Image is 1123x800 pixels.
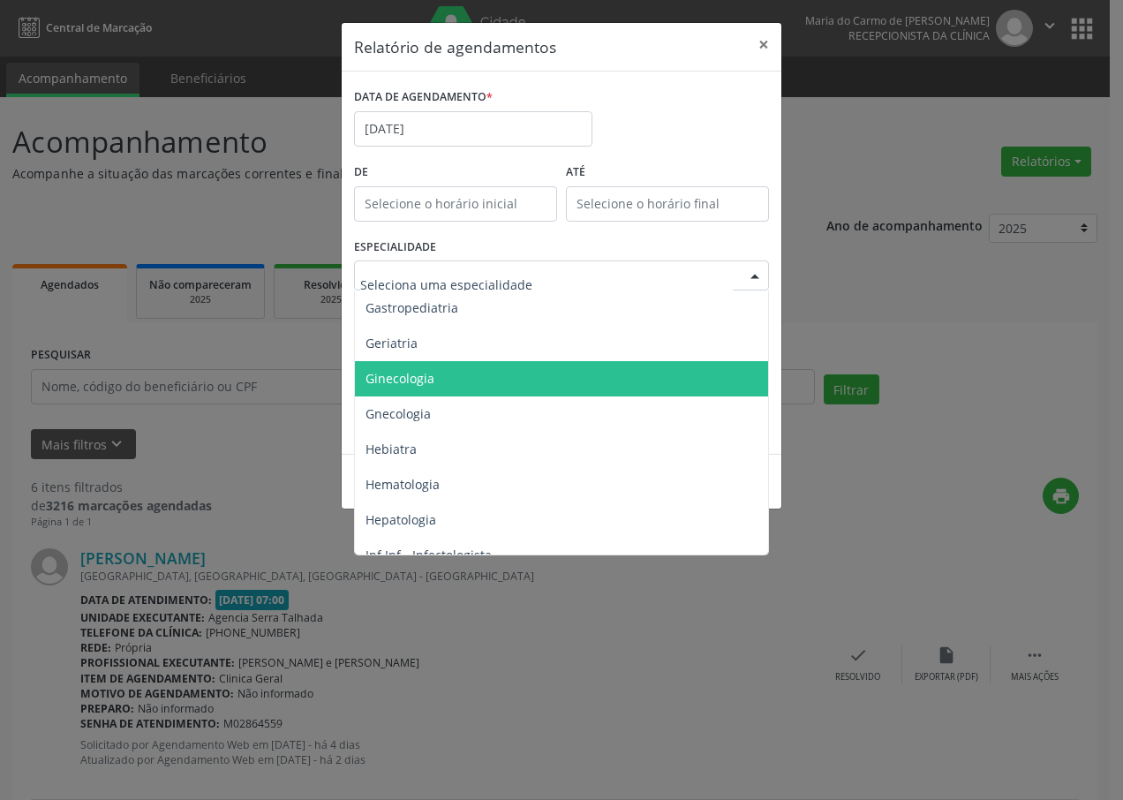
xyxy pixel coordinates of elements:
[366,476,440,493] span: Hematologia
[354,35,556,58] h5: Relatório de agendamentos
[354,234,436,261] label: ESPECIALIDADE
[354,159,557,186] label: De
[354,84,493,111] label: DATA DE AGENDAMENTO
[354,186,557,222] input: Selecione o horário inicial
[566,159,769,186] label: ATÉ
[566,186,769,222] input: Selecione o horário final
[366,370,434,387] span: Ginecologia
[360,267,733,302] input: Seleciona uma especialidade
[366,405,431,422] span: Gnecologia
[354,111,592,147] input: Selecione uma data ou intervalo
[366,511,436,528] span: Hepatologia
[366,547,492,563] span: Inf.Inf - Infectologista
[366,335,418,351] span: Geriatria
[366,299,458,316] span: Gastropediatria
[746,23,781,66] button: Close
[366,441,417,457] span: Hebiatra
